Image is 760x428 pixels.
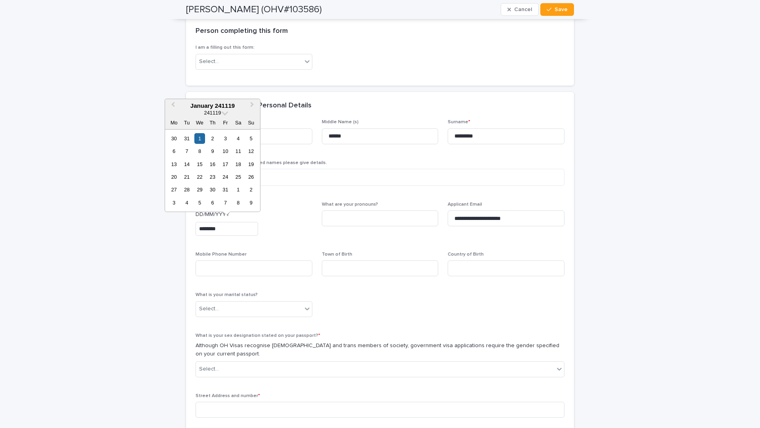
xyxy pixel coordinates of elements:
span: Town of Birth [322,252,352,257]
div: Choose Sunday, 12 January 241119 [246,146,256,157]
div: Choose Tuesday, 21 January 241119 [181,172,192,182]
div: Choose Tuesday, 28 January 241119 [181,184,192,195]
div: Choose Sunday, 9 February 241119 [246,197,256,208]
div: Choose Sunday, 5 January 241119 [246,133,256,144]
div: Choose Thursday, 2 January 241119 [207,133,218,144]
div: Choose Wednesday, 15 January 241119 [194,159,205,170]
div: Choose Friday, 10 January 241119 [220,146,231,157]
span: I am a filling out this form: [196,45,255,50]
div: Choose Wednesday, 8 January 241119 [194,146,205,157]
div: Choose Monday, 27 January 241119 [169,184,179,195]
div: Choose Wednesday, 5 February 241119 [194,197,205,208]
div: Choose Monday, 20 January 241119 [169,172,179,182]
button: Cancel [501,3,539,16]
div: Choose Tuesday, 4 February 241119 [181,197,192,208]
div: Choose Monday, 13 January 241119 [169,159,179,170]
div: Choose Friday, 7 February 241119 [220,197,231,208]
div: Choose Friday, 17 January 241119 [220,159,231,170]
span: Surname [448,120,470,124]
div: Choose Thursday, 9 January 241119 [207,146,218,157]
div: Choose Wednesday, 1 January 241119 [194,133,205,144]
div: Th [207,117,218,128]
div: Choose Sunday, 26 January 241119 [246,172,256,182]
h2: [PERSON_NAME] (OHV#103586) [186,4,322,15]
div: Choose Friday, 24 January 241119 [220,172,231,182]
button: Save [540,3,574,16]
div: Choose Sunday, 2 February 241119 [246,184,256,195]
div: Choose Thursday, 6 February 241119 [207,197,218,208]
div: Sa [233,117,243,128]
div: Choose Saturday, 25 January 241119 [233,172,243,182]
span: 241119 [204,110,221,116]
div: Select... [199,365,219,373]
div: Choose Monday, 30 December 241118 [169,133,179,144]
div: Select... [199,305,219,313]
div: Fr [220,117,231,128]
div: Choose Tuesday, 7 January 241119 [181,146,192,157]
div: Su [246,117,256,128]
div: Choose Sunday, 19 January 241119 [246,159,256,170]
p: Although OH Visas recognise [DEMOGRAPHIC_DATA] and trans members of society, government visa appl... [196,342,564,358]
span: Street Address and number [196,394,260,398]
div: Choose Saturday, 8 February 241119 [233,197,243,208]
span: What is your sex designation stated on your passport? [196,333,320,338]
span: What is your marital status? [196,292,258,297]
div: Choose Monday, 6 January 241119 [169,146,179,157]
div: Choose Monday, 3 February 241119 [169,197,179,208]
div: Choose Saturday, 1 February 241119 [233,184,243,195]
div: January 241119 [165,102,260,109]
div: Choose Tuesday, 14 January 241119 [181,159,192,170]
span: Save [555,7,568,12]
div: Choose Friday, 31 January 241119 [220,184,231,195]
div: Choose Friday, 3 January 241119 [220,133,231,144]
div: Choose Thursday, 30 January 241119 [207,184,218,195]
div: Choose Wednesday, 22 January 241119 [194,172,205,182]
span: If you have previously changed names please give details. [196,160,327,165]
span: Cancel [514,7,532,12]
button: Previous Month [166,100,179,113]
div: Mo [169,117,179,128]
div: Choose Saturday, 18 January 241119 [233,159,243,170]
button: Next Month [247,100,259,113]
div: Tu [181,117,192,128]
div: Choose Thursday, 23 January 241119 [207,172,218,182]
span: Mobile Phone Number [196,252,247,257]
span: Country of Birth [448,252,484,257]
div: We [194,117,205,128]
div: Select... [199,57,219,66]
span: What are your pronouns? [322,202,378,207]
div: Choose Wednesday, 29 January 241119 [194,184,205,195]
span: Applicant Email [448,202,482,207]
div: month 241119-01 [167,132,257,209]
div: Choose Thursday, 16 January 241119 [207,159,218,170]
div: Choose Saturday, 11 January 241119 [233,146,243,157]
span: Middle Name (s) [322,120,359,124]
div: Choose Tuesday, 31 December 241118 [181,133,192,144]
h2: Person completing this form [196,27,288,36]
div: Choose Saturday, 4 January 241119 [233,133,243,144]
